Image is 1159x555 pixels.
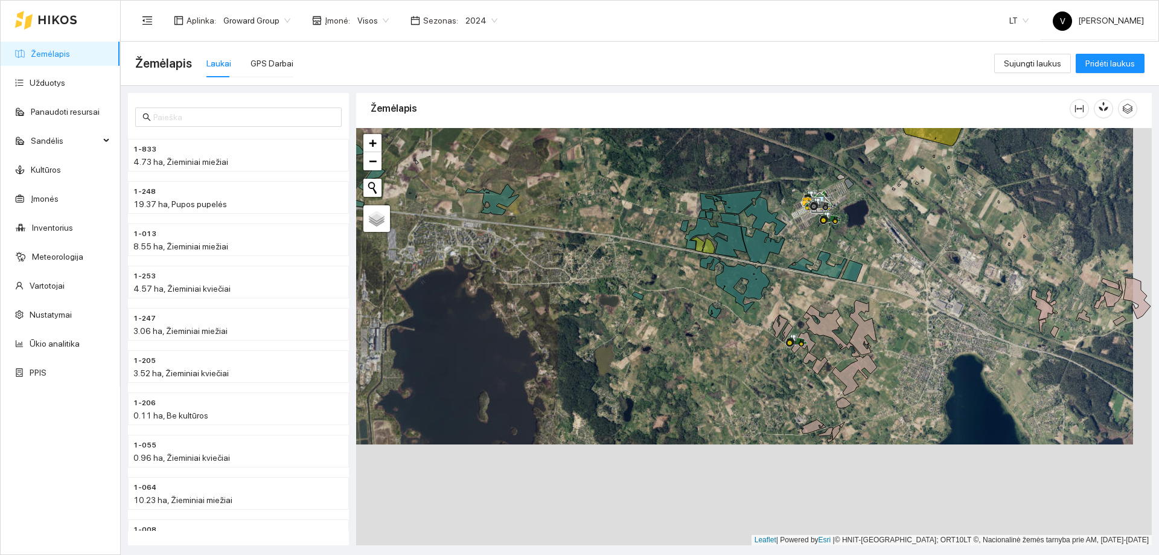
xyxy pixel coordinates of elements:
[30,339,80,348] a: Ūkio analitika
[223,11,290,30] span: Groward Group
[133,144,156,155] span: 1-833
[465,11,497,30] span: 2024
[133,157,228,167] span: 4.73 ha, Žieminiai miežiai
[133,284,231,294] span: 4.57 ha, Žieminiai kviečiai
[31,194,59,204] a: Įmonės
[994,59,1071,68] a: Sujungti laukus
[133,313,156,324] span: 1-247
[206,57,231,70] div: Laukai
[31,165,61,175] a: Kultūros
[1076,59,1145,68] a: Pridėti laukus
[312,16,322,25] span: shop
[133,186,156,197] span: 1-248
[363,134,382,152] a: Zoom in
[133,482,156,493] span: 1-064
[32,252,83,261] a: Meteorologija
[133,228,156,240] span: 1-013
[755,536,776,544] a: Leaflet
[133,199,227,209] span: 19.37 ha, Pupos pupelės
[363,152,382,170] a: Zoom out
[133,368,229,378] span: 3.52 ha, Žieminiai kviečiai
[133,453,230,463] span: 0.96 ha, Žieminiai kviečiai
[31,49,70,59] a: Žemėlapis
[133,524,156,536] span: 1-008
[135,54,192,73] span: Žemėlapis
[30,78,65,88] a: Užduotys
[994,54,1071,73] button: Sujungti laukus
[32,223,73,233] a: Inventorius
[142,15,153,26] span: menu-fold
[174,16,184,25] span: layout
[369,135,377,150] span: +
[1085,57,1135,70] span: Pridėti laukus
[187,14,216,27] span: Aplinka :
[1053,16,1144,25] span: [PERSON_NAME]
[135,8,159,33] button: menu-fold
[133,326,228,336] span: 3.06 ha, Žieminiai miežiai
[30,281,65,290] a: Vartotojai
[133,355,156,367] span: 1-205
[1076,54,1145,73] button: Pridėti laukus
[363,205,390,232] a: Layers
[133,411,208,420] span: 0.11 ha, Be kultūros
[819,536,831,544] a: Esri
[363,179,382,197] button: Initiate a new search
[1060,11,1065,31] span: V
[142,113,151,121] span: search
[133,271,156,282] span: 1-253
[371,91,1070,126] div: Žemėlapis
[423,14,458,27] span: Sezonas :
[133,495,232,505] span: 10.23 ha, Žieminiai miežiai
[325,14,350,27] span: Įmonė :
[410,16,420,25] span: calendar
[133,397,156,409] span: 1-206
[251,57,293,70] div: GPS Darbai
[133,242,228,251] span: 8.55 ha, Žieminiai miežiai
[30,310,72,319] a: Nustatymai
[1070,104,1088,114] span: column-width
[30,368,46,377] a: PPIS
[1070,99,1089,118] button: column-width
[31,129,100,153] span: Sandėlis
[133,440,156,451] span: 1-055
[31,107,100,117] a: Panaudoti resursai
[1009,11,1029,30] span: LT
[752,535,1152,545] div: | Powered by © HNIT-[GEOGRAPHIC_DATA]; ORT10LT ©, Nacionalinė žemės tarnyba prie AM, [DATE]-[DATE]
[833,536,835,544] span: |
[357,11,389,30] span: Visos
[1004,57,1061,70] span: Sujungti laukus
[153,111,334,124] input: Paieška
[369,153,377,168] span: −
